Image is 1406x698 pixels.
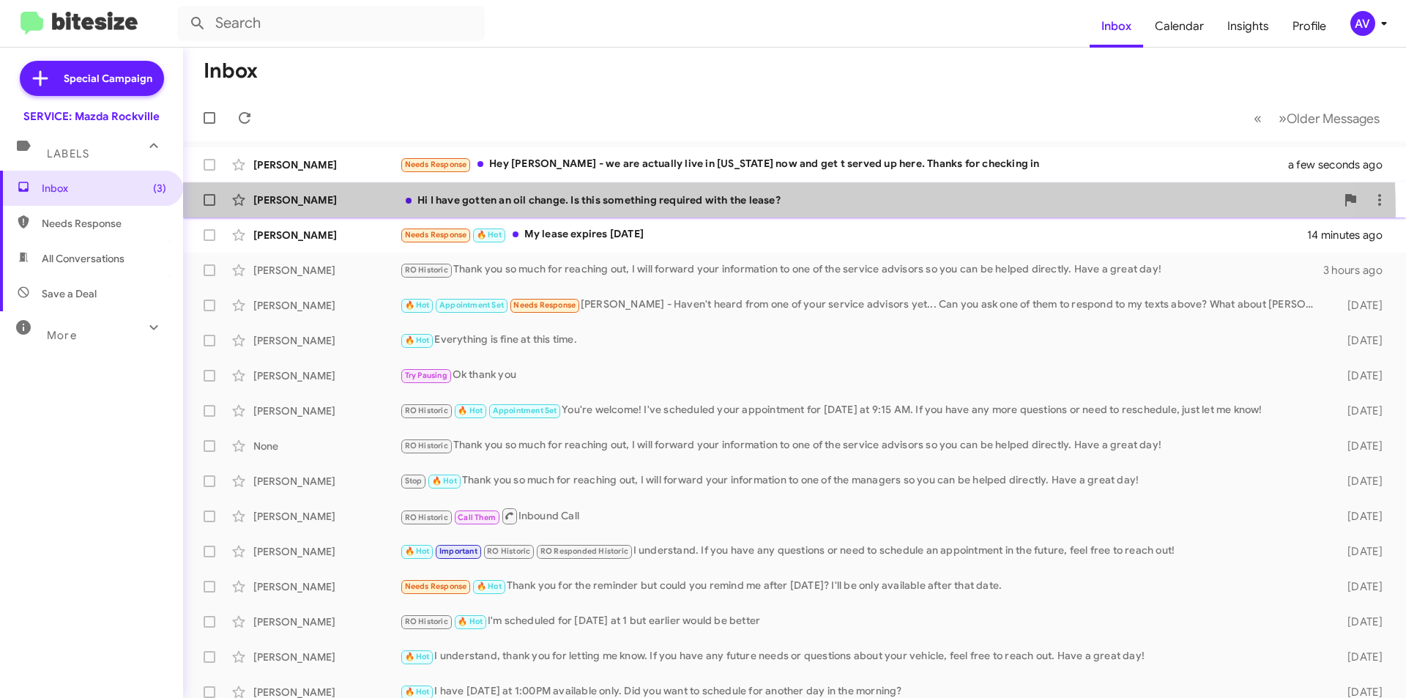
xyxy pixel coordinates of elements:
span: (3) [153,181,166,196]
span: RO Historic [405,617,448,626]
span: RO Historic [405,265,448,275]
span: Needs Response [405,230,467,240]
div: [PERSON_NAME] [253,474,400,489]
button: AV [1338,11,1390,36]
div: None [253,439,400,453]
div: [DATE] [1324,404,1394,418]
span: Inbox [42,181,166,196]
a: Inbox [1090,5,1143,48]
div: [DATE] [1324,333,1394,348]
div: [DATE] [1324,615,1394,629]
div: [PERSON_NAME] [253,579,400,594]
span: 🔥 Hot [405,546,430,556]
div: [PERSON_NAME] [253,615,400,629]
div: [DATE] [1324,439,1394,453]
a: Profile [1281,5,1338,48]
div: [PERSON_NAME] - Haven't heard from one of your service advisors yet... Can you ask one of them to... [400,297,1324,313]
div: [DATE] [1324,579,1394,594]
div: [PERSON_NAME] [253,333,400,348]
div: [DATE] [1324,368,1394,383]
span: 🔥 Hot [477,582,502,591]
h1: Inbox [204,59,258,83]
span: Older Messages [1287,111,1380,127]
input: Search [177,6,485,41]
span: All Conversations [42,251,124,266]
span: 🔥 Hot [477,230,502,240]
div: Hi I have gotten an oil change. Is this something required with the lease? [400,193,1336,207]
span: 🔥 Hot [405,335,430,345]
div: Everything is fine at this time. [400,332,1324,349]
div: [PERSON_NAME] [253,193,400,207]
span: RO Historic [405,406,448,415]
span: » [1279,109,1287,127]
div: I understand. If you have any questions or need to schedule an appointment in the future, feel fr... [400,543,1324,560]
div: Hey [PERSON_NAME] - we are actually live in [US_STATE] now and get t served up here. Thanks for c... [400,156,1306,173]
span: RO Responded Historic [540,546,628,556]
span: Appointment Set [493,406,557,415]
button: Next [1270,103,1388,133]
a: Calendar [1143,5,1216,48]
div: [DATE] [1324,474,1394,489]
div: You're welcome! I've scheduled your appointment for [DATE] at 9:15 AM. If you have any more quest... [400,402,1324,419]
div: [DATE] [1324,650,1394,664]
a: Special Campaign [20,61,164,96]
div: [PERSON_NAME] [253,228,400,242]
div: 3 hours ago [1323,263,1394,278]
span: Stop [405,476,423,486]
span: Needs Response [42,216,166,231]
div: Thank you so much for reaching out, I will forward your information to one of the managers so you... [400,472,1324,489]
span: Special Campaign [64,71,152,86]
span: Try Pausing [405,371,447,380]
div: I'm scheduled for [DATE] at 1 but earlier would be better [400,613,1324,630]
span: Needs Response [513,300,576,310]
span: Save a Deal [42,286,97,301]
button: Previous [1245,103,1271,133]
span: 🔥 Hot [432,476,457,486]
span: RO Historic [487,546,530,556]
div: Thank you so much for reaching out, I will forward your information to one of the service advisor... [400,261,1323,278]
span: 🔥 Hot [458,406,483,415]
div: [PERSON_NAME] [253,404,400,418]
span: Labels [47,147,89,160]
div: [DATE] [1324,298,1394,313]
div: [PERSON_NAME] [253,263,400,278]
span: 🔥 Hot [405,687,430,697]
div: a few seconds ago [1306,157,1394,172]
nav: Page navigation example [1246,103,1388,133]
div: [DATE] [1324,544,1394,559]
div: SERVICE: Mazda Rockville [23,109,160,124]
span: Call Them [458,513,496,522]
div: Thank you so much for reaching out, I will forward your information to one of the service advisor... [400,437,1324,454]
div: [PERSON_NAME] [253,298,400,313]
div: [PERSON_NAME] [253,368,400,383]
div: Inbound Call [400,507,1324,525]
span: Appointment Set [439,300,504,310]
div: I understand, thank you for letting me know. If you have any future needs or questions about your... [400,648,1324,665]
a: Insights [1216,5,1281,48]
span: Important [439,546,477,556]
div: Thank you for the reminder but could you remind me after [DATE]? I'll be only available after tha... [400,578,1324,595]
div: [PERSON_NAME] [253,157,400,172]
div: [PERSON_NAME] [253,650,400,664]
div: AV [1350,11,1375,36]
span: RO Historic [405,441,448,450]
div: [PERSON_NAME] [253,544,400,559]
div: [DATE] [1324,509,1394,524]
span: 🔥 Hot [458,617,483,626]
span: 🔥 Hot [405,652,430,661]
div: Ok thank you [400,367,1324,384]
span: Needs Response [405,582,467,591]
span: 🔥 Hot [405,300,430,310]
div: My lease expires [DATE] [400,226,1307,243]
span: « [1254,109,1262,127]
div: 14 minutes ago [1307,228,1394,242]
span: RO Historic [405,513,448,522]
span: Needs Response [405,160,467,169]
div: [PERSON_NAME] [253,509,400,524]
span: More [47,329,77,342]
